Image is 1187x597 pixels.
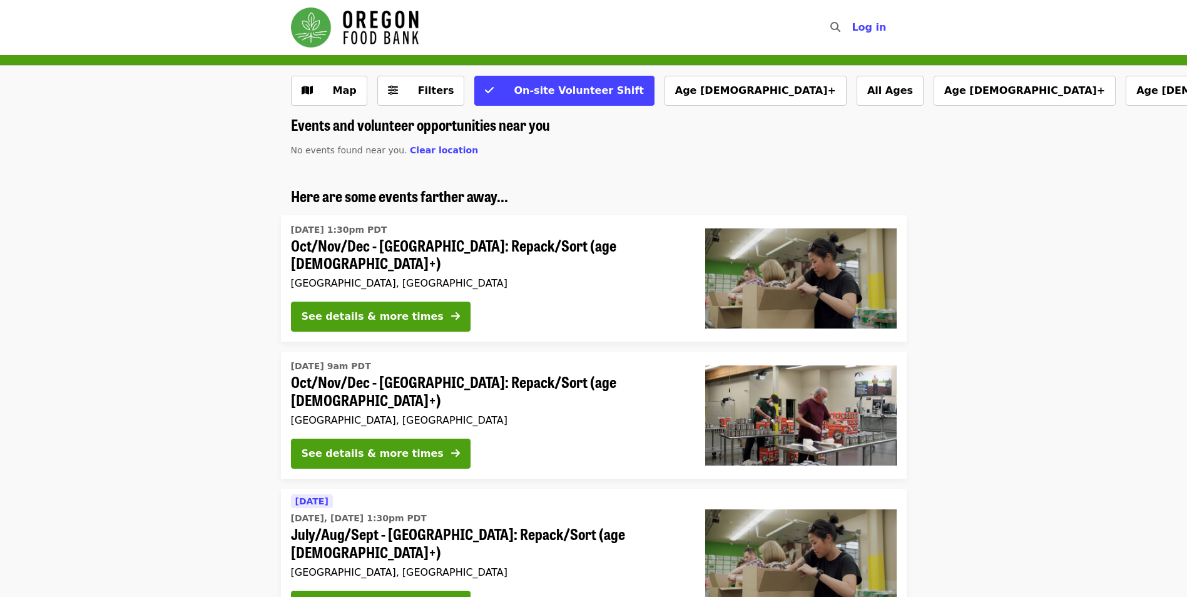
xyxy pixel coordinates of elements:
[291,113,550,135] span: Events and volunteer opportunities near you
[291,8,419,48] img: Oregon Food Bank - Home
[665,76,847,106] button: Age [DEMOGRAPHIC_DATA]+
[410,144,478,157] button: Clear location
[291,512,427,525] time: [DATE], [DATE] 1:30pm PDT
[302,446,444,461] div: See details & more times
[934,76,1116,106] button: Age [DEMOGRAPHIC_DATA]+
[842,15,896,40] button: Log in
[451,447,460,459] i: arrow-right icon
[291,414,685,426] div: [GEOGRAPHIC_DATA], [GEOGRAPHIC_DATA]
[302,84,313,96] i: map icon
[291,566,685,578] div: [GEOGRAPHIC_DATA], [GEOGRAPHIC_DATA]
[291,145,407,155] span: No events found near you.
[514,84,643,96] span: On-site Volunteer Shift
[705,228,897,329] img: Oct/Nov/Dec - Portland: Repack/Sort (age 8+) organized by Oregon Food Bank
[291,237,685,273] span: Oct/Nov/Dec - [GEOGRAPHIC_DATA]: Repack/Sort (age [DEMOGRAPHIC_DATA]+)
[302,309,444,324] div: See details & more times
[291,360,371,373] time: [DATE] 9am PDT
[451,310,460,322] i: arrow-right icon
[848,13,858,43] input: Search
[291,525,685,561] span: July/Aug/Sept - [GEOGRAPHIC_DATA]: Repack/Sort (age [DEMOGRAPHIC_DATA]+)
[377,76,465,106] button: Filters (0 selected)
[295,496,329,506] span: [DATE]
[291,439,471,469] button: See details & more times
[418,84,454,96] span: Filters
[291,185,508,207] span: Here are some events farther away...
[281,215,907,342] a: See details for "Oct/Nov/Dec - Portland: Repack/Sort (age 8+)"
[474,76,654,106] button: On-site Volunteer Shift
[291,223,387,237] time: [DATE] 1:30pm PDT
[857,76,924,106] button: All Ages
[291,302,471,332] button: See details & more times
[291,277,685,289] div: [GEOGRAPHIC_DATA], [GEOGRAPHIC_DATA]
[705,365,897,466] img: Oct/Nov/Dec - Portland: Repack/Sort (age 16+) organized by Oregon Food Bank
[485,84,494,96] i: check icon
[281,352,907,479] a: See details for "Oct/Nov/Dec - Portland: Repack/Sort (age 16+)"
[291,76,367,106] button: Show map view
[410,145,478,155] span: Clear location
[333,84,357,96] span: Map
[388,84,398,96] i: sliders-h icon
[852,21,886,33] span: Log in
[291,373,685,409] span: Oct/Nov/Dec - [GEOGRAPHIC_DATA]: Repack/Sort (age [DEMOGRAPHIC_DATA]+)
[830,21,840,33] i: search icon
